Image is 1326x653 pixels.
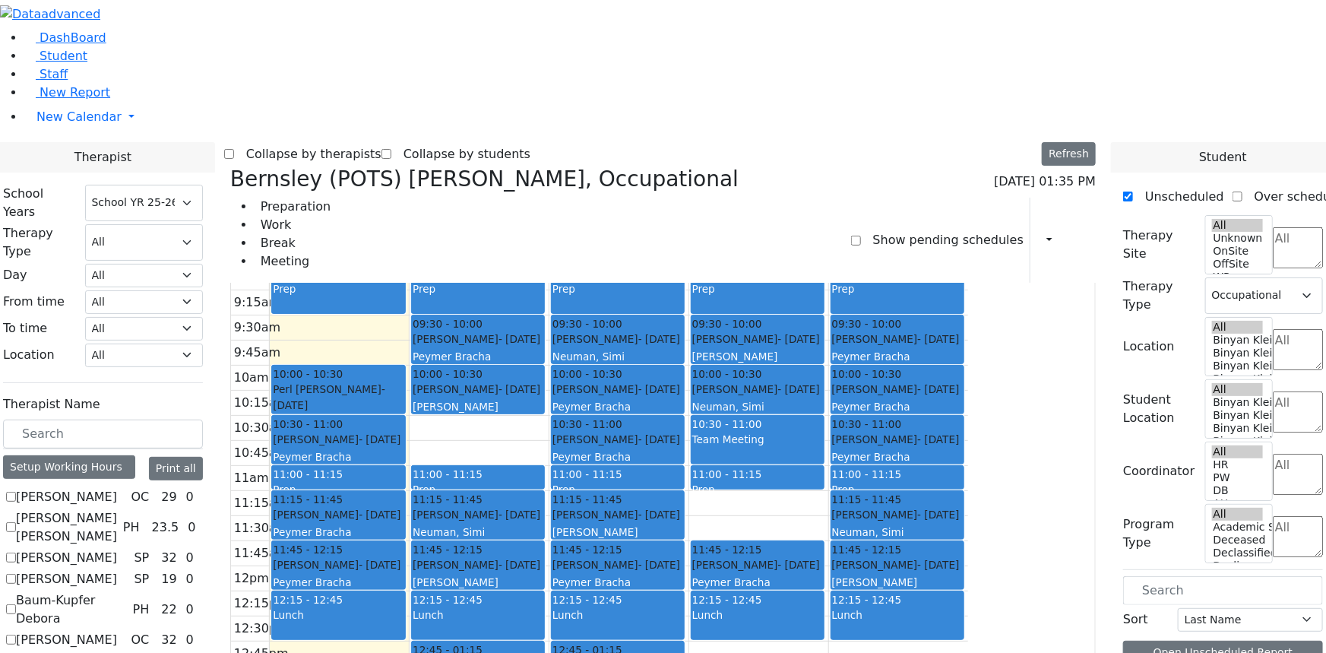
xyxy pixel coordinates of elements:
[40,49,87,63] span: Student
[3,266,27,284] label: Day
[1212,508,1263,521] option: All
[1123,391,1196,427] label: Student Location
[16,631,117,649] label: [PERSON_NAME]
[16,488,117,506] label: [PERSON_NAME]
[359,509,400,521] span: - [DATE]
[24,85,110,100] a: New Report
[778,559,820,571] span: - [DATE]
[1212,547,1263,559] option: Declassified
[1212,321,1263,334] option: All
[1212,445,1263,458] option: All
[1123,515,1196,552] label: Program Type
[692,542,762,557] span: 11:45 - 12:15
[231,620,292,638] div: 12:30pm
[3,293,65,311] label: From time
[832,331,964,347] div: [PERSON_NAME]
[1059,227,1067,253] div: Report
[183,601,197,619] div: 0
[1212,334,1263,347] option: Binyan Klein 5
[552,331,683,347] div: [PERSON_NAME]
[552,575,683,590] div: Peymer Bracha
[1212,245,1263,258] option: OnSite
[692,575,823,590] div: Peymer Bracha
[273,557,403,572] div: [PERSON_NAME]
[3,319,47,338] label: To time
[692,349,823,364] div: [PERSON_NAME]
[1212,534,1263,547] option: Deceased
[273,525,403,540] div: Peymer Bracha
[1073,227,1081,253] div: Setup
[1212,559,1263,572] option: Declines
[1273,391,1323,433] textarea: Search
[552,281,683,296] div: Prep
[552,417,622,432] span: 10:30 - 11:00
[832,432,964,447] div: [PERSON_NAME]
[413,349,543,364] div: Peymer Bracha
[273,383,385,411] span: - [DATE]
[692,594,762,606] span: 12:15 - 12:45
[498,333,540,345] span: - [DATE]
[3,224,76,261] label: Therapy Type
[158,631,179,649] div: 32
[3,455,135,479] div: Setup Working Hours
[832,557,964,572] div: [PERSON_NAME]
[1212,422,1263,435] option: Binyan Klein 3
[24,49,87,63] a: Student
[692,432,823,447] div: Team Meeting
[16,549,117,567] label: [PERSON_NAME]
[273,482,403,497] div: Prep
[638,433,680,445] span: - [DATE]
[552,349,683,364] div: Neuman, Simi
[413,525,543,540] div: Neuman, Simi
[1273,227,1323,268] textarea: Search
[552,557,683,572] div: [PERSON_NAME]
[149,457,203,480] button: Print all
[273,417,343,432] span: 10:30 - 11:00
[413,331,543,347] div: [PERSON_NAME]
[185,518,198,537] div: 0
[1212,232,1263,245] option: Unknown
[832,316,902,331] span: 09:30 - 10:00
[273,468,343,480] span: 11:00 - 11:15
[231,544,292,563] div: 11:45am
[413,399,543,414] div: [PERSON_NAME]
[3,395,100,414] label: Therapist Name
[552,482,683,497] div: Prep
[231,444,292,462] div: 10:45am
[231,369,272,387] div: 10am
[158,549,179,567] div: 32
[413,492,483,507] span: 11:15 - 11:45
[413,468,483,480] span: 11:00 - 11:15
[413,542,483,557] span: 11:45 - 12:15
[1212,347,1263,360] option: Binyan Klein 4
[413,482,543,497] div: Prep
[413,594,483,606] span: 12:15 - 12:45
[413,557,543,572] div: [PERSON_NAME]
[273,492,343,507] span: 11:15 - 11:45
[832,449,964,464] div: Peymer Bracha
[552,316,622,331] span: 09:30 - 10:00
[255,198,331,216] li: Preparation
[359,559,400,571] span: - [DATE]
[552,607,683,623] div: Lunch
[917,509,959,521] span: - [DATE]
[1212,484,1263,497] option: DB
[552,492,622,507] span: 11:15 - 11:45
[832,281,964,296] div: Prep
[778,383,820,395] span: - [DATE]
[692,607,823,623] div: Lunch
[917,433,959,445] span: - [DATE]
[231,469,272,487] div: 11am
[3,420,203,449] input: Search
[638,333,680,345] span: - [DATE]
[231,519,292,537] div: 11:30am
[552,449,683,464] div: Peymer Bracha
[1212,219,1263,232] option: All
[552,382,683,397] div: [PERSON_NAME]
[1123,338,1175,356] label: Location
[692,382,823,397] div: [PERSON_NAME]
[231,293,283,312] div: 9:15am
[832,542,902,557] span: 11:45 - 12:15
[832,507,964,522] div: [PERSON_NAME]
[125,488,156,506] div: OC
